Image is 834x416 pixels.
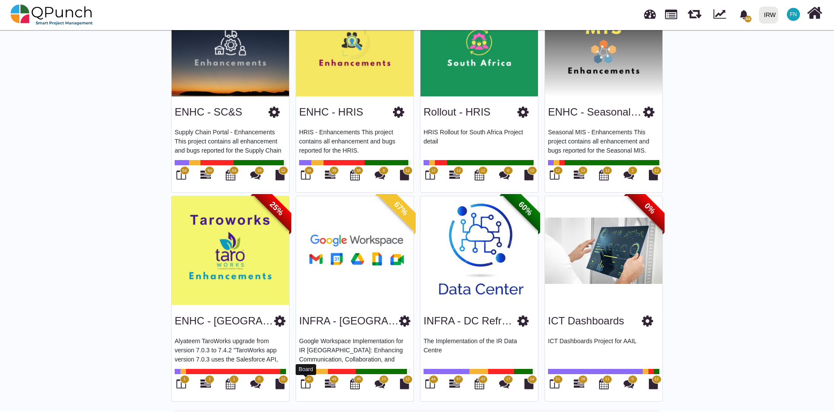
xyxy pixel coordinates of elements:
[276,170,285,180] i: Document Library
[807,5,822,21] i: Home
[626,184,674,232] span: 0%
[548,106,652,118] a: ENHC - Seasonal MIS
[524,170,534,180] i: Document Library
[175,106,242,118] a: ENHC - SC&S
[257,168,262,174] span: 19
[175,337,286,363] p: Alyateem TaroWorks upgrade from version 7.0.3 to 7.4.2 "TaroWorks app version 7.0.3 uses the Sale...
[431,376,435,382] span: 44
[299,128,410,154] p: HRIS - Enhancements This project contains all enhancement and bugs reported for the HRIS.
[299,337,410,363] p: Google Workspace Implementation for IR [GEOGRAPHIC_DATA]: Enhancing Communication, Collaboration,...
[449,170,460,180] i: Gantt
[325,378,335,389] i: Gantt
[325,382,335,389] a: 49
[183,376,186,382] span: 1
[475,378,484,389] i: Calendar
[182,168,186,174] span: 54
[200,170,211,180] i: Gantt
[299,315,399,327] h3: INFRA - Sudan Google
[550,378,559,389] i: Board
[299,106,363,118] a: ENHC - HRIS
[424,315,517,327] h3: INFRA - DC Refresh
[299,315,485,327] a: INFRA - [GEOGRAPHIC_DATA] Google
[787,8,800,21] span: Francis Ndichu
[581,376,585,382] span: 28
[382,376,386,382] span: 23
[252,184,301,232] span: 25%
[356,168,361,174] span: 38
[424,337,535,363] p: The Implementation of the IR Data Centre
[307,168,311,174] span: 39
[506,376,510,382] span: 17
[200,382,211,389] a: 1
[764,7,776,23] div: IRW
[232,168,236,174] span: 54
[548,315,624,327] h3: ICT Dashboards
[200,378,211,389] i: Gantt
[176,378,186,389] i: Board
[456,376,461,382] span: 57
[649,378,658,389] i: Document Library
[175,128,286,154] p: Supply Chain Portal - Enhancements This project contains all enhancement and bugs reported for th...
[449,378,460,389] i: Gantt
[375,170,385,180] i: Punch Discussions
[258,376,260,382] span: 0
[631,168,634,174] span: 2
[624,378,634,389] i: Punch Discussions
[281,376,285,382] span: 12
[250,378,261,389] i: Punch Discussions
[605,376,610,382] span: 21
[405,376,410,382] span: 12
[524,378,534,389] i: Document Library
[449,382,460,389] a: 57
[350,378,360,389] i: Calendar
[555,168,560,174] span: 12
[481,376,485,382] span: 43
[507,168,509,174] span: 0
[250,170,261,180] i: Punch Discussions
[530,376,534,382] span: 14
[301,170,310,180] i: Board
[734,0,755,28] a: bell fill33
[654,376,658,382] span: 12
[226,170,235,180] i: Calendar
[400,378,409,389] i: Document Library
[175,315,274,327] h3: ENHC - Tarowork
[499,170,510,180] i: Punch Discussions
[481,168,485,174] span: 12
[548,128,659,154] p: Seasonal MIS - Enhancements This project contains all enhancement and bugs reported for the Seaso...
[431,168,435,174] span: 12
[499,378,510,389] i: Punch Discussions
[548,106,643,119] h3: ENHC - Seasonal MIS
[574,382,584,389] a: 28
[449,173,460,180] a: 12
[207,168,212,174] span: 54
[744,16,751,22] span: 33
[624,170,634,180] i: Punch Discussions
[688,4,701,19] span: Releases
[644,5,656,18] span: Dashboard
[233,376,235,382] span: 1
[548,337,659,363] p: ICT Dashboards Project for AAIL
[400,170,409,180] i: Document Library
[377,184,425,232] span: 67%
[424,128,535,154] p: HRIS Rollout for South Africa Project detail
[176,170,186,180] i: Board
[649,170,658,180] i: Document Library
[581,168,585,174] span: 12
[599,170,609,180] i: Calendar
[209,376,211,382] span: 1
[424,106,490,118] a: Rollout - HRIS
[175,106,242,119] h3: ENHC - SC&S
[599,378,609,389] i: Calendar
[654,168,658,174] span: 12
[790,12,797,17] span: FN
[175,315,323,327] a: ENHC - [GEOGRAPHIC_DATA]
[574,378,584,389] i: Gantt
[550,170,559,180] i: Board
[665,6,677,19] span: Projects
[456,168,461,174] span: 12
[755,0,782,29] a: IRW
[709,0,734,29] div: Dynamic Report
[631,376,634,382] span: 0
[281,168,285,174] span: 12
